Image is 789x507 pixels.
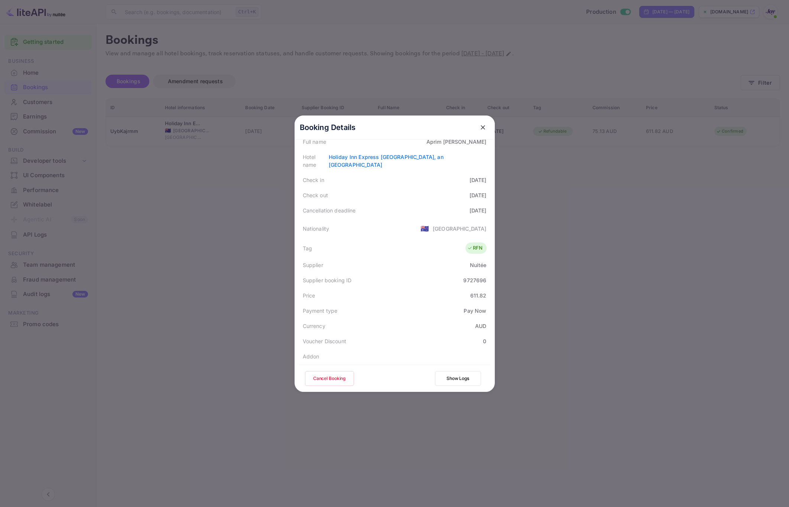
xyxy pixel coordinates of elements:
[464,307,486,315] div: Pay Now
[303,337,346,345] div: Voucher Discount
[426,138,487,146] div: Aprim [PERSON_NAME]
[300,122,356,133] p: Booking Details
[433,225,487,233] div: [GEOGRAPHIC_DATA]
[303,207,356,214] div: Cancellation deadline
[303,138,326,146] div: Full name
[303,307,338,315] div: Payment type
[303,352,319,360] div: Addon
[470,191,487,199] div: [DATE]
[483,337,486,345] div: 0
[463,276,486,284] div: 9727696
[467,244,483,252] div: RFN
[303,153,329,169] div: Hotel name
[476,121,490,134] button: close
[470,207,487,214] div: [DATE]
[303,292,315,299] div: Price
[303,261,323,269] div: Supplier
[470,292,487,299] div: 611.82
[421,222,429,235] span: United States
[303,191,328,199] div: Check out
[303,225,329,233] div: Nationality
[470,176,487,184] div: [DATE]
[475,322,486,330] div: AUD
[303,244,312,252] div: Tag
[303,322,325,330] div: Currency
[303,176,324,184] div: Check in
[303,276,352,284] div: Supplier booking ID
[470,261,487,269] div: Nuitée
[305,371,354,386] button: Cancel Booking
[435,371,481,386] button: Show Logs
[329,154,444,168] a: Holiday Inn Express [GEOGRAPHIC_DATA], an [GEOGRAPHIC_DATA]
